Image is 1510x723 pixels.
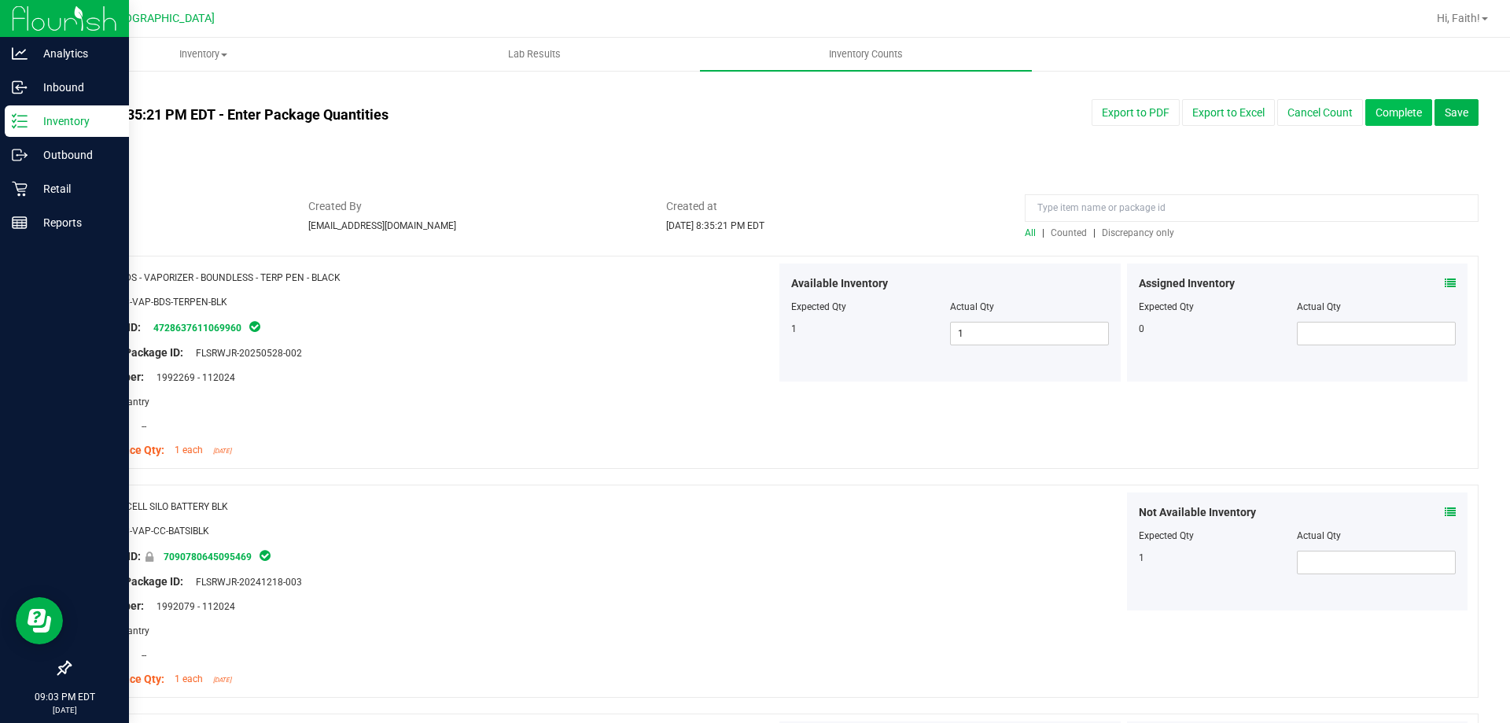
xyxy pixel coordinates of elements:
[113,625,149,636] span: Pantry
[28,78,122,97] p: Inbound
[111,297,227,308] span: ACC-VAP-BDS-TERPEN-BLK
[808,47,924,61] span: Inventory Counts
[1025,227,1042,238] a: All
[791,323,797,334] span: 1
[12,147,28,163] inline-svg: Outbound
[188,577,302,588] span: FLSRWJR-20241218-003
[1139,529,1298,543] div: Expected Qty
[12,215,28,231] inline-svg: Reports
[700,38,1031,71] a: Inventory Counts
[1182,99,1275,126] button: Export to Excel
[1102,227,1174,238] span: Discrepancy only
[1297,529,1456,543] div: Actual Qty
[28,213,122,232] p: Reports
[69,107,882,123] h4: [DATE] 8:35:21 PM EDT - Enter Package Quantities
[7,704,122,716] p: [DATE]
[951,323,1108,345] input: 1
[1437,12,1480,24] span: Hi, Faith!
[7,690,122,704] p: 09:03 PM EDT
[28,44,122,63] p: Analytics
[950,301,994,312] span: Actual Qty
[1434,99,1479,126] button: Save
[213,448,231,455] span: [DATE]
[666,198,1001,215] span: Created at
[1445,106,1468,119] span: Save
[12,181,28,197] inline-svg: Retail
[28,112,122,131] p: Inventory
[111,526,209,537] span: ACC-VAP-CC-BATSIBLK
[28,179,122,198] p: Retail
[134,421,146,432] span: --
[38,38,369,71] a: Inventory
[120,501,228,512] span: CCELL SILO BATTERY BLK
[791,275,888,292] span: Available Inventory
[16,597,63,644] iframe: Resource center
[213,677,231,684] span: [DATE]
[1139,322,1298,336] div: 0
[188,348,302,359] span: FLSRWJR-20250528-002
[1025,194,1479,222] input: Type item name or package id
[666,220,764,231] span: [DATE] 8:35:21 PM EDT
[1093,227,1096,238] span: |
[28,146,122,164] p: Outbound
[1139,275,1235,292] span: Assigned Inventory
[134,650,146,661] span: --
[791,301,846,312] span: Expected Qty
[107,12,215,25] span: [GEOGRAPHIC_DATA]
[1139,300,1298,314] div: Expected Qty
[487,47,582,61] span: Lab Results
[69,198,285,215] span: Status
[175,673,203,684] span: 1 each
[113,397,149,408] span: Pantry
[149,601,235,612] span: 1992079 - 112024
[1297,300,1456,314] div: Actual Qty
[248,319,262,334] span: In Sync
[149,372,235,383] span: 1992269 - 112024
[1092,99,1180,126] button: Export to PDF
[12,113,28,129] inline-svg: Inventory
[120,272,341,283] span: BDS - VAPORIZER - BOUNDLESS - TERP PEN - BLACK
[164,551,252,563] a: 7090780645095469
[258,548,272,563] span: In Sync
[82,575,183,588] span: Original Package ID:
[1047,227,1093,238] a: Counted
[1098,227,1174,238] a: Discrepancy only
[12,46,28,61] inline-svg: Analytics
[308,198,643,215] span: Created By
[12,79,28,95] inline-svg: Inbound
[39,47,368,61] span: Inventory
[1025,227,1036,238] span: All
[1042,227,1044,238] span: |
[1139,551,1298,565] div: 1
[175,444,203,456] span: 1 each
[1277,99,1363,126] button: Cancel Count
[153,323,241,334] a: 4728637611069960
[308,220,456,231] span: [EMAIL_ADDRESS][DOMAIN_NAME]
[1139,504,1256,521] span: Not Available Inventory
[1365,99,1432,126] button: Complete
[1051,227,1087,238] span: Counted
[82,346,183,359] span: Original Package ID:
[369,38,700,71] a: Lab Results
